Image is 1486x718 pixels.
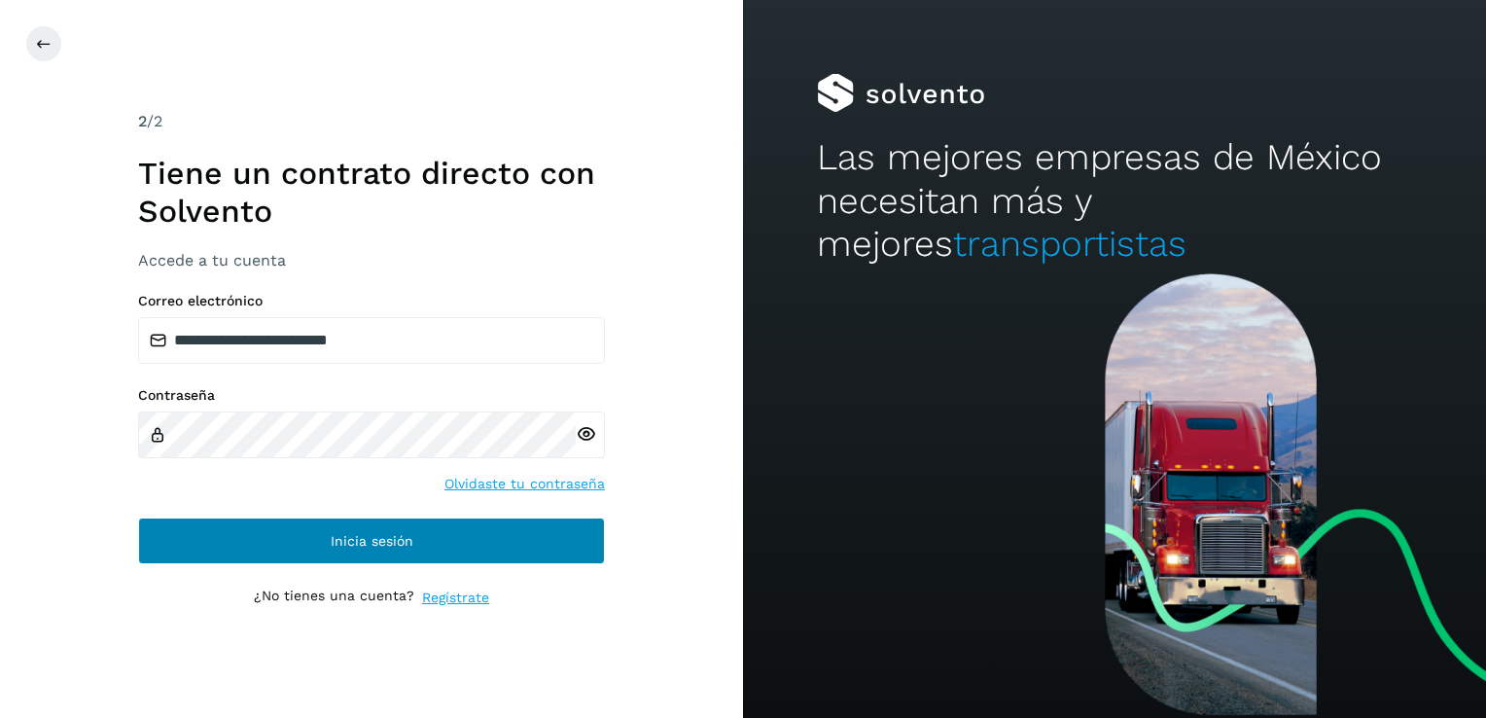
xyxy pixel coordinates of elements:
h1: Tiene un contrato directo con Solvento [138,155,605,230]
p: ¿No tienes una cuenta? [254,588,414,608]
label: Correo electrónico [138,293,605,309]
label: Contraseña [138,387,605,404]
h3: Accede a tu cuenta [138,251,605,269]
a: Olvidaste tu contraseña [444,474,605,494]
a: Regístrate [422,588,489,608]
span: transportistas [953,223,1186,265]
div: /2 [138,110,605,133]
span: Inicia sesión [331,534,413,548]
button: Inicia sesión [138,518,605,564]
span: 2 [138,112,147,130]
h2: Las mejores empresas de México necesitan más y mejores [817,136,1411,266]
